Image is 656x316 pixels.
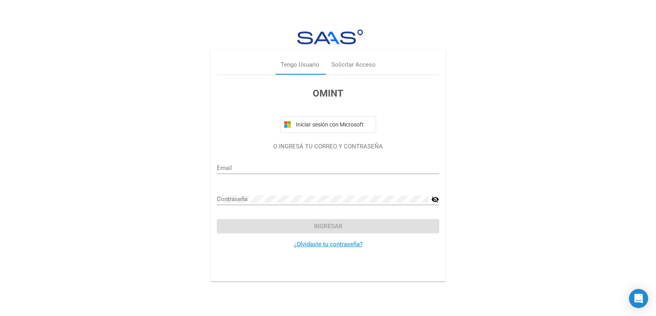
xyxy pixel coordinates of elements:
[217,219,439,233] button: Ingresar
[281,61,319,70] div: Tengo Usuario
[294,241,363,248] a: ¿Olvidaste tu contraseña?
[431,195,439,204] mat-icon: visibility_off
[314,223,343,230] span: Ingresar
[294,121,373,128] span: Iniciar sesión con Microsoft
[217,86,439,101] h3: OMINT
[331,61,376,70] div: Solicitar Acceso
[629,289,648,308] div: Open Intercom Messenger
[280,117,376,132] button: Iniciar sesión con Microsoft
[217,142,439,151] p: O INGRESÁ TU CORREO Y CONTRASEÑA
